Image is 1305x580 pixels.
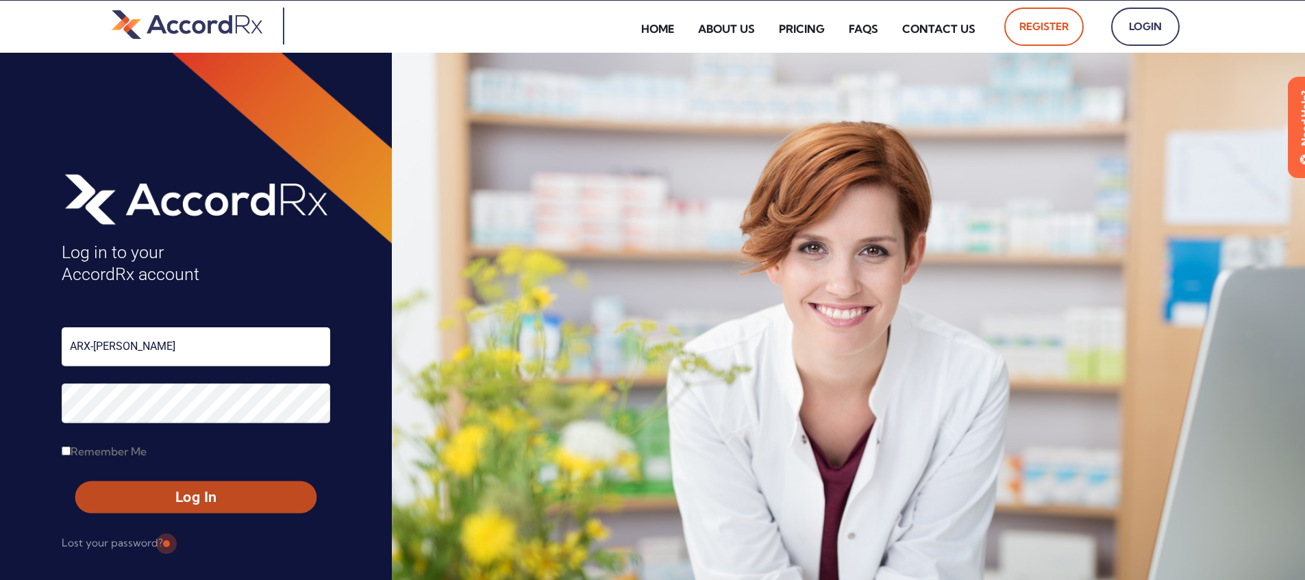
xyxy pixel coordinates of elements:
a: Contact Us [892,13,986,45]
label: Remember Me [62,440,147,462]
img: AccordRx_logo_header_white [62,169,330,228]
h4: Log in to your AccordRx account [62,242,330,286]
button: Log In [75,481,316,514]
a: Login [1111,8,1180,46]
input: Remember Me [62,446,71,455]
a: Pricing [769,13,835,45]
a: FAQs [838,13,888,45]
a: Lost your password? [62,532,163,554]
span: Register [1019,16,1069,38]
a: Home [631,13,684,45]
input: Username or Email Address [62,327,330,366]
a: About Us [688,13,765,45]
img: default-logo [112,8,262,41]
a: Register [1004,8,1084,46]
span: Login [1126,16,1165,38]
span: Log In [88,488,304,507]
